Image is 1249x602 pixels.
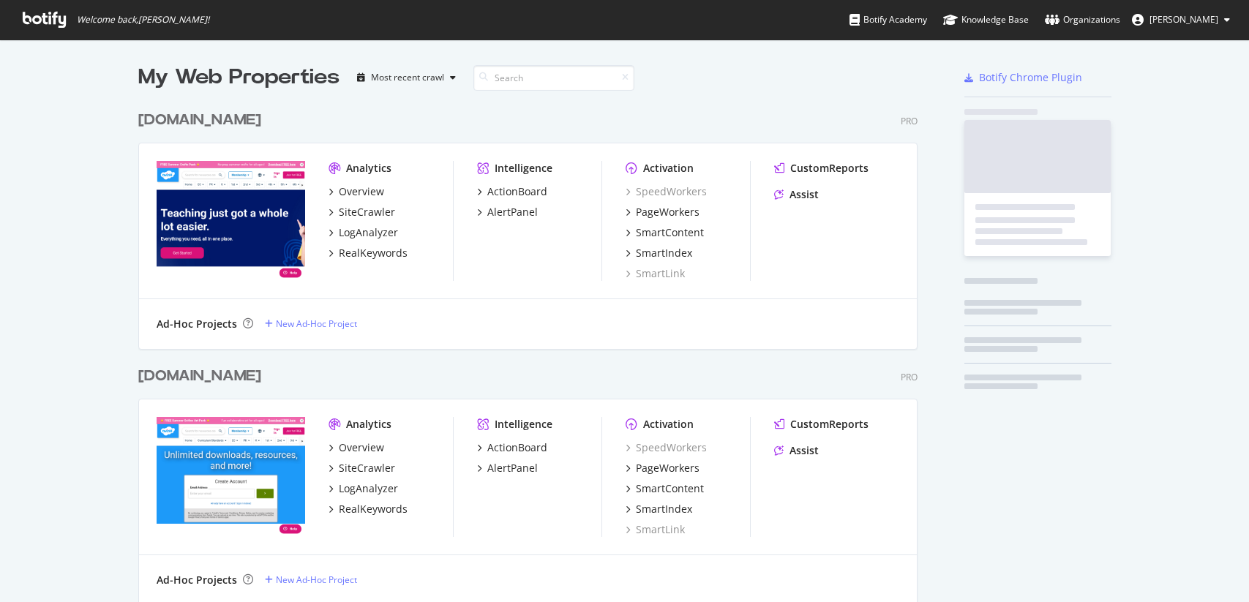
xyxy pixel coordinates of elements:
a: SmartLink [626,522,685,537]
div: AlertPanel [487,461,538,475]
div: SiteCrawler [339,205,395,219]
div: Ad-Hoc Projects [157,573,237,587]
div: SmartIndex [636,502,692,516]
a: LogAnalyzer [329,225,398,240]
a: Assist [774,443,819,458]
div: Knowledge Base [943,12,1029,27]
div: Botify Academy [849,12,927,27]
a: SmartIndex [626,246,692,260]
div: RealKeywords [339,502,408,516]
div: Assist [789,443,819,458]
a: [DOMAIN_NAME] [138,110,267,131]
a: Botify Chrome Plugin [964,70,1082,85]
div: New Ad-Hoc Project [276,317,357,330]
a: ActionBoard [477,440,547,455]
div: Most recent crawl [371,73,444,82]
div: Activation [643,161,694,176]
a: SmartLink [626,266,685,281]
div: AlertPanel [487,205,538,219]
div: CustomReports [790,417,869,432]
div: Analytics [346,417,391,432]
a: SmartContent [626,481,704,496]
div: Pro [901,371,918,383]
div: LogAnalyzer [339,481,398,496]
a: CustomReports [774,161,869,176]
a: Assist [774,187,819,202]
span: Welcome back, [PERSON_NAME] ! [77,14,209,26]
div: [DOMAIN_NAME] [138,366,261,387]
a: SmartContent [626,225,704,240]
div: Pro [901,115,918,127]
a: RealKeywords [329,502,408,516]
div: Overview [339,440,384,455]
a: SpeedWorkers [626,440,707,455]
img: www.twinkl.com.au [157,161,305,279]
a: New Ad-Hoc Project [265,573,357,586]
div: Analytics [346,161,391,176]
div: New Ad-Hoc Project [276,573,357,586]
div: LogAnalyzer [339,225,398,240]
a: ActionBoard [477,184,547,199]
a: AlertPanel [477,205,538,219]
div: Botify Chrome Plugin [979,70,1082,85]
div: Activation [643,417,694,432]
a: PageWorkers [626,205,699,219]
div: Intelligence [495,417,552,432]
a: Overview [329,184,384,199]
div: Intelligence [495,161,552,176]
a: CustomReports [774,417,869,432]
input: Search [473,65,634,91]
img: twinkl.co.uk [157,417,305,535]
a: SiteCrawler [329,205,395,219]
button: [PERSON_NAME] [1120,8,1242,31]
a: Overview [329,440,384,455]
div: PageWorkers [636,461,699,475]
a: SiteCrawler [329,461,395,475]
div: CustomReports [790,161,869,176]
div: SmartContent [636,481,704,496]
div: Assist [789,187,819,202]
a: AlertPanel [477,461,538,475]
div: ActionBoard [487,440,547,455]
a: PageWorkers [626,461,699,475]
a: New Ad-Hoc Project [265,317,357,330]
a: LogAnalyzer [329,481,398,496]
a: SpeedWorkers [626,184,707,199]
div: Organizations [1045,12,1120,27]
div: SmartIndex [636,246,692,260]
span: Paul Beer [1149,13,1218,26]
div: My Web Properties [138,63,340,92]
div: Overview [339,184,384,199]
a: [DOMAIN_NAME] [138,366,267,387]
button: Most recent crawl [351,66,462,89]
div: Ad-Hoc Projects [157,317,237,331]
div: [DOMAIN_NAME] [138,110,261,131]
div: SiteCrawler [339,461,395,475]
div: ActionBoard [487,184,547,199]
div: SmartContent [636,225,704,240]
a: SmartIndex [626,502,692,516]
a: RealKeywords [329,246,408,260]
div: PageWorkers [636,205,699,219]
div: RealKeywords [339,246,408,260]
